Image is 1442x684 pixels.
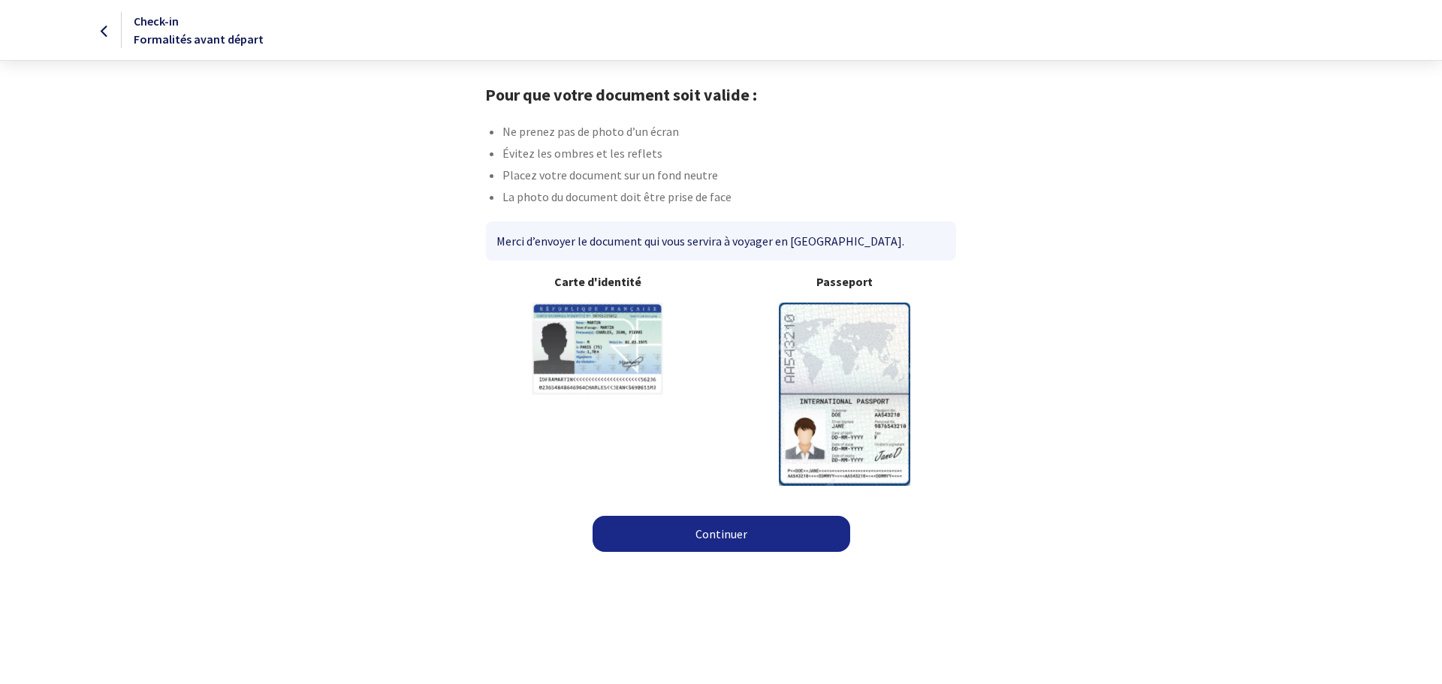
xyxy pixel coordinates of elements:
li: Ne prenez pas de photo d’un écran [502,122,956,144]
a: Continuer [593,516,850,552]
li: Évitez les ombres et les reflets [502,144,956,166]
li: La photo du document doit être prise de face [502,188,956,209]
img: illuCNI.svg [532,303,663,395]
div: Merci d’envoyer le document qui vous servira à voyager en [GEOGRAPHIC_DATA]. [486,221,955,261]
span: Check-in Formalités avant départ [134,14,264,47]
img: illuPasseport.svg [779,303,910,485]
b: Passeport [733,273,956,291]
li: Placez votre document sur un fond neutre [502,166,956,188]
h1: Pour que votre document soit valide : [485,85,956,104]
b: Carte d'identité [486,273,709,291]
